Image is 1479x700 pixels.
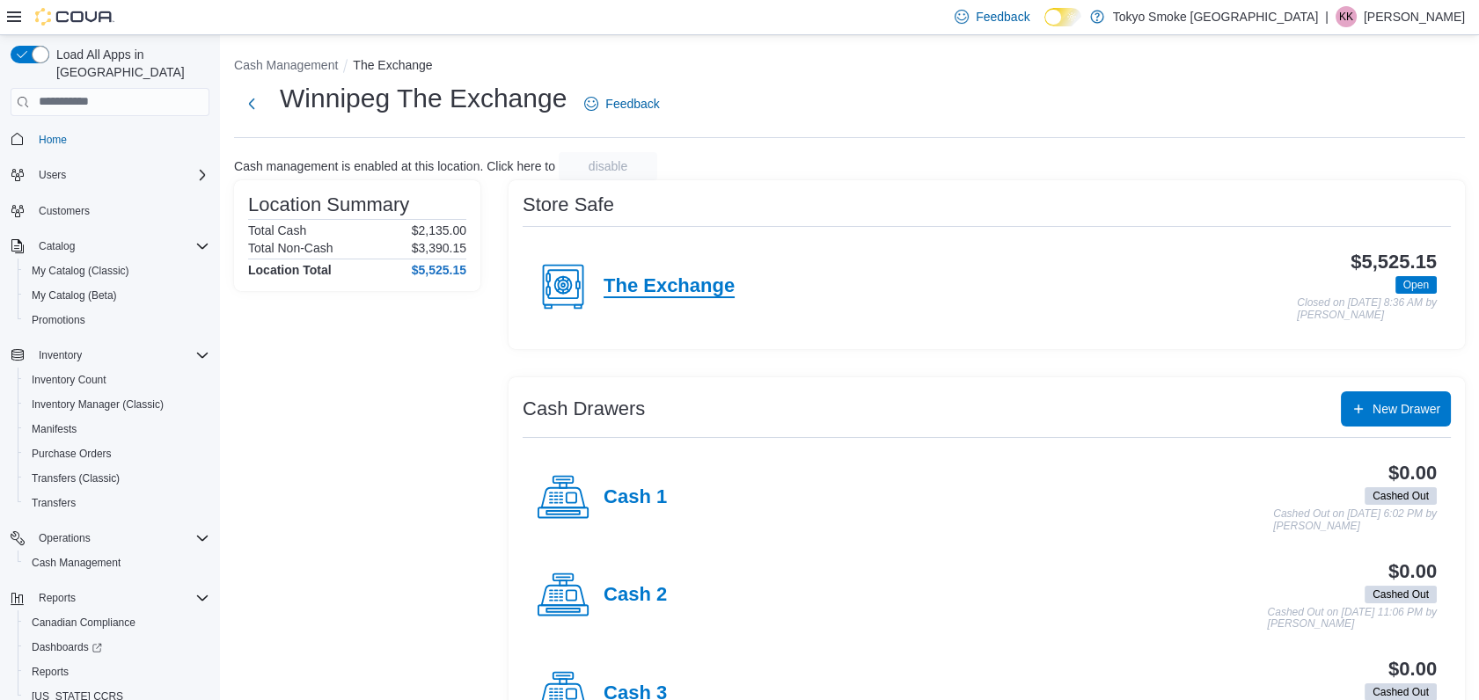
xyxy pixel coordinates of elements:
[39,591,76,605] span: Reports
[248,263,332,277] h4: Location Total
[32,528,98,549] button: Operations
[1365,586,1437,603] span: Cashed Out
[18,368,216,392] button: Inventory Count
[605,95,659,113] span: Feedback
[4,343,216,368] button: Inventory
[39,133,67,147] span: Home
[32,528,209,549] span: Operations
[1336,6,1357,27] div: Kelsey Kaneski
[1325,6,1329,27] p: |
[25,260,209,281] span: My Catalog (Classic)
[32,665,69,679] span: Reports
[1339,6,1353,27] span: KK
[25,369,209,390] span: Inventory Count
[39,204,90,218] span: Customers
[18,660,216,684] button: Reports
[25,285,124,306] a: My Catalog (Beta)
[1373,400,1440,418] span: New Drawer
[1388,659,1437,680] h3: $0.00
[1351,252,1437,273] h3: $5,525.15
[1297,297,1437,321] p: Closed on [DATE] 8:36 AM by [PERSON_NAME]
[32,397,164,412] span: Inventory Manager (Classic)
[25,661,76,682] a: Reports
[18,635,216,660] a: Dashboards
[32,200,209,222] span: Customers
[25,394,171,415] a: Inventory Manager (Classic)
[25,492,209,514] span: Transfers
[559,152,657,180] button: disable
[32,164,73,186] button: Users
[280,81,567,116] h1: Winnipeg The Exchange
[4,234,216,259] button: Catalog
[32,288,117,303] span: My Catalog (Beta)
[18,466,216,491] button: Transfers (Classic)
[25,612,143,633] a: Canadian Compliance
[412,241,466,255] p: $3,390.15
[1113,6,1319,27] p: Tokyo Smoke [GEOGRAPHIC_DATA]
[1364,6,1465,27] p: [PERSON_NAME]
[32,236,209,257] span: Catalog
[32,345,209,366] span: Inventory
[25,310,209,331] span: Promotions
[1341,391,1451,427] button: New Drawer
[25,637,209,658] span: Dashboards
[1044,8,1081,26] input: Dark Mode
[32,422,77,436] span: Manifests
[25,552,209,573] span: Cash Management
[25,637,109,658] a: Dashboards
[25,443,209,464] span: Purchase Orders
[25,419,209,440] span: Manifests
[1388,463,1437,484] h3: $0.00
[234,159,555,173] p: Cash management is enabled at this location. Click here to
[248,223,306,237] h6: Total Cash
[18,610,216,635] button: Canadian Compliance
[32,201,97,222] a: Customers
[18,417,216,441] button: Manifests
[32,587,83,609] button: Reports
[1395,276,1437,294] span: Open
[18,259,216,283] button: My Catalog (Classic)
[32,313,85,327] span: Promotions
[25,492,83,514] a: Transfers
[604,584,667,607] h4: Cash 2
[32,616,135,630] span: Canadian Compliance
[32,164,209,186] span: Users
[35,8,114,26] img: Cova
[1373,587,1429,602] span: Cashed Out
[25,443,119,464] a: Purchase Orders
[32,128,209,150] span: Home
[49,46,209,81] span: Load All Apps in [GEOGRAPHIC_DATA]
[248,194,409,215] h3: Location Summary
[1388,561,1437,582] h3: $0.00
[234,56,1465,77] nav: An example of EuiBreadcrumbs
[234,58,338,72] button: Cash Management
[32,587,209,609] span: Reports
[412,223,466,237] p: $2,135.00
[25,310,92,331] a: Promotions
[18,491,216,515] button: Transfers
[25,394,209,415] span: Inventory Manager (Classic)
[1403,277,1429,293] span: Open
[32,129,74,150] a: Home
[25,419,84,440] a: Manifests
[234,86,269,121] button: Next
[1373,684,1429,700] span: Cashed Out
[39,239,75,253] span: Catalog
[604,275,735,298] h4: The Exchange
[1273,508,1437,532] p: Cashed Out on [DATE] 6:02 PM by [PERSON_NAME]
[32,373,106,387] span: Inventory Count
[523,194,614,215] h3: Store Safe
[1365,487,1437,505] span: Cashed Out
[18,392,216,417] button: Inventory Manager (Classic)
[1044,26,1045,27] span: Dark Mode
[589,157,627,175] span: disable
[604,486,667,509] h4: Cash 1
[32,640,102,654] span: Dashboards
[248,241,333,255] h6: Total Non-Cash
[39,348,82,362] span: Inventory
[25,468,127,489] a: Transfers (Classic)
[4,526,216,551] button: Operations
[1373,488,1429,504] span: Cashed Out
[4,586,216,610] button: Reports
[25,661,209,682] span: Reports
